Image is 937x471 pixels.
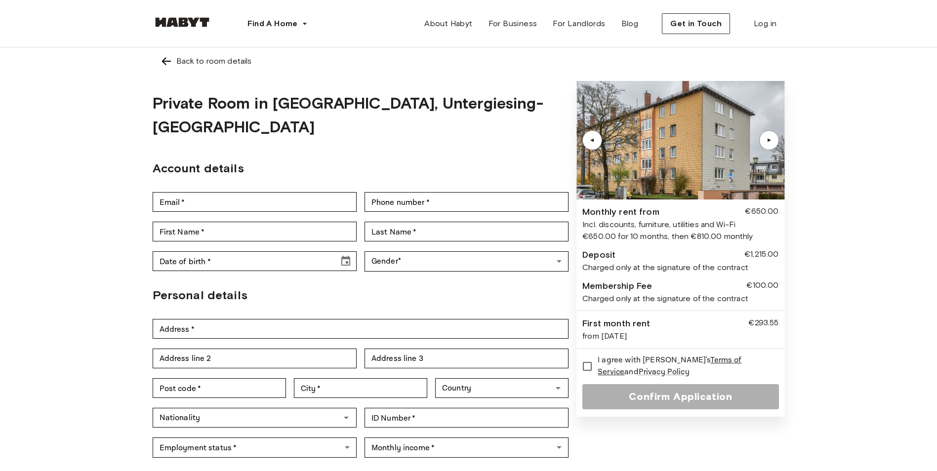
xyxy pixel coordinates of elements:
[481,14,545,34] a: For Business
[582,231,778,242] div: €650.00 for 10 months, then €810.00 monthly
[416,14,480,34] a: About Habyt
[582,219,778,231] div: Incl. discounts, furniture, utilities and Wi-Fi
[746,279,778,293] div: €100.00
[553,18,605,30] span: For Landlords
[744,248,778,262] div: €1,215.00
[613,14,647,34] a: Blog
[598,354,771,378] span: I agree with [PERSON_NAME]'s and
[240,14,316,34] button: Find A Home
[582,330,778,342] div: from [DATE]
[582,262,778,274] div: Charged only at the signature of the contract
[748,317,778,330] div: €293.55
[176,55,252,67] div: Back to room details
[764,137,774,143] div: ▲
[153,91,569,139] h1: Private Room in [GEOGRAPHIC_DATA], Untergiesing-[GEOGRAPHIC_DATA]
[576,81,784,199] img: Image of the room
[153,47,785,75] a: Left pointing arrowBack to room details
[582,205,659,219] div: Monthly rent from
[670,18,722,30] span: Get in Touch
[587,137,597,143] div: ▲
[161,55,172,67] img: Left pointing arrow
[582,317,650,330] div: First month rent
[746,14,784,34] a: Log in
[339,411,353,425] button: Open
[153,17,212,27] img: Habyt
[247,18,298,30] span: Find A Home
[639,367,690,377] a: Privacy Policy
[153,159,569,177] h2: Account details
[545,14,613,34] a: For Landlords
[336,251,356,271] button: Choose date
[582,279,652,293] div: Membership Fee
[621,18,639,30] span: Blog
[551,381,565,395] button: Open
[153,286,569,304] h2: Personal details
[582,293,778,305] div: Charged only at the signature of the contract
[424,18,472,30] span: About Habyt
[489,18,537,30] span: For Business
[745,205,778,219] div: €650.00
[754,18,776,30] span: Log in
[662,13,730,34] button: Get in Touch
[582,248,615,262] div: Deposit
